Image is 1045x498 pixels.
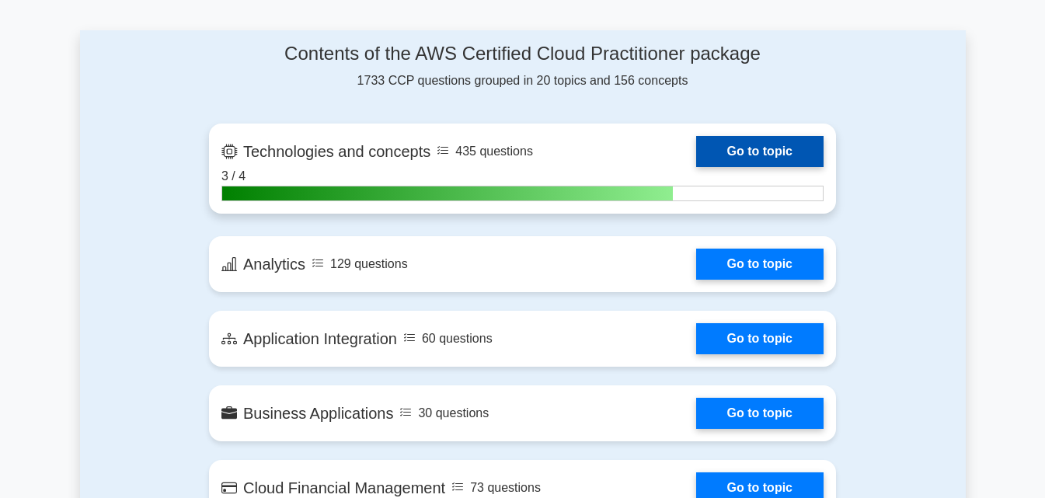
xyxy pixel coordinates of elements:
a: Go to topic [696,249,824,280]
div: 1733 CCP questions grouped in 20 topics and 156 concepts [209,43,836,90]
a: Go to topic [696,136,824,167]
a: Go to topic [696,398,824,429]
a: Go to topic [696,323,824,354]
h4: Contents of the AWS Certified Cloud Practitioner package [209,43,836,65]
